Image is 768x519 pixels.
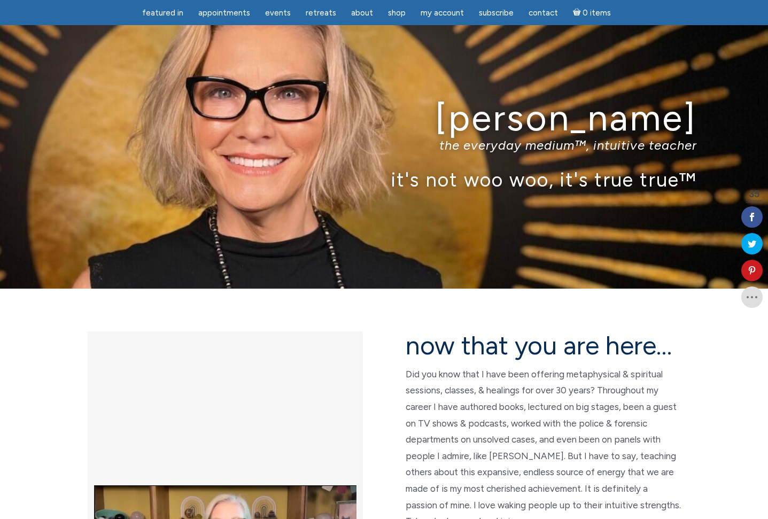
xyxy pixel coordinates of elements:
span: Events [265,8,291,18]
a: Shop [382,3,412,24]
span: My Account [421,8,464,18]
span: 35 [746,189,763,199]
span: featured in [142,8,183,18]
h1: [PERSON_NAME] [72,98,697,138]
a: My Account [414,3,470,24]
span: About [351,8,373,18]
a: featured in [136,3,190,24]
span: Appointments [198,8,250,18]
a: Events [259,3,297,24]
span: Retreats [306,8,336,18]
a: Subscribe [472,3,520,24]
a: Retreats [299,3,343,24]
p: it's not woo woo, it's true true™ [72,168,697,191]
a: Cart0 items [567,2,618,24]
a: Appointments [192,3,257,24]
p: the everyday medium™, intuitive teacher [72,137,697,153]
span: Contact [529,8,558,18]
span: Shares [746,199,763,204]
a: Contact [522,3,564,24]
span: Shop [388,8,406,18]
h2: now that you are here… [406,331,681,360]
span: Subscribe [479,8,514,18]
span: 0 items [583,9,611,17]
a: About [345,3,379,24]
i: Cart [573,8,583,18]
